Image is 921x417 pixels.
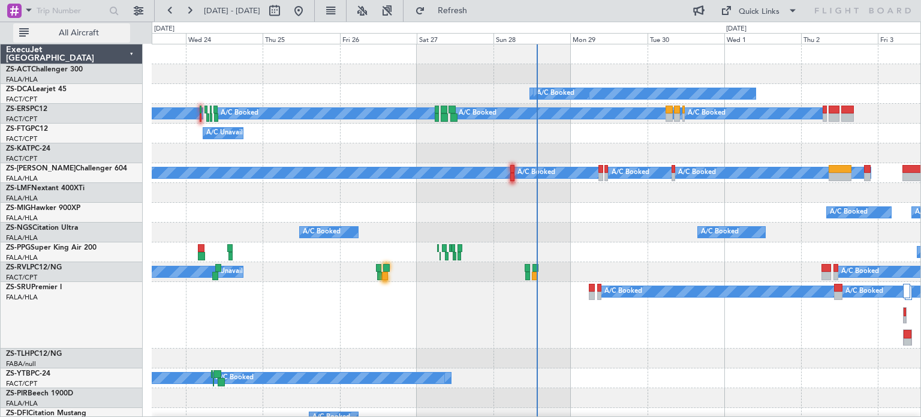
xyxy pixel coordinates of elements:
a: FACT/CPT [6,134,37,143]
div: A/C Booked [845,283,883,301]
a: ZS-ERSPC12 [6,106,47,113]
span: ZS-ERS [6,106,30,113]
a: ZS-KATPC-24 [6,145,50,152]
div: Fri 26 [340,33,417,44]
span: ZS-DFI [6,410,28,417]
a: FALA/HLA [6,75,38,84]
div: A/C Booked [459,104,496,122]
div: A/C Booked [216,369,254,387]
span: Refresh [428,7,478,15]
span: All Aircraft [31,29,127,37]
a: FACT/CPT [6,154,37,163]
a: ZS-TLHPC12/NG [6,350,62,358]
a: FACT/CPT [6,115,37,124]
a: FALA/HLA [6,399,38,408]
span: ZS-PPG [6,244,31,251]
a: FACT/CPT [6,95,37,104]
a: ZS-LMFNextant 400XTi [6,185,85,192]
div: Sat 27 [417,33,493,44]
a: FALA/HLA [6,233,38,242]
div: Wed 1 [724,33,801,44]
div: A/C Booked [221,104,258,122]
span: ZS-[PERSON_NAME] [6,165,76,172]
div: Thu 25 [263,33,339,44]
a: ZS-[PERSON_NAME]Challenger 604 [6,165,127,172]
a: ZS-ACTChallenger 300 [6,66,83,73]
a: ZS-NGSCitation Ultra [6,224,78,232]
a: FALA/HLA [6,253,38,262]
span: ZS-DCA [6,86,32,93]
a: ZS-DCALearjet 45 [6,86,67,93]
a: FACT/CPT [6,273,37,282]
a: ZS-PPGSuper King Air 200 [6,244,97,251]
div: A/C Booked [678,164,716,182]
a: ZS-DFICitation Mustang [6,410,86,417]
div: A/C Booked [688,104,726,122]
a: FABA/null [6,359,36,368]
span: ZS-YTB [6,370,31,377]
span: ZS-TLH [6,350,30,358]
div: A/C Unavailable [206,263,256,281]
div: A/C Booked [701,223,739,241]
div: A/C Booked [841,263,879,281]
div: [DATE] [726,24,747,34]
div: A/C Booked [612,164,649,182]
div: Tue 30 [648,33,724,44]
a: ZS-SRUPremier I [6,284,62,291]
a: FALA/HLA [6,214,38,223]
div: A/C Unavailable [206,124,256,142]
div: A/C Booked [537,85,574,103]
span: ZS-SRU [6,284,31,291]
div: A/C Booked [303,223,341,241]
button: Quick Links [715,1,803,20]
a: FACT/CPT [6,379,37,388]
span: ZS-MIG [6,205,31,212]
span: ZS-ACT [6,66,31,73]
div: Sun 28 [493,33,570,44]
div: A/C Booked [517,164,555,182]
a: FALA/HLA [6,194,38,203]
a: FALA/HLA [6,174,38,183]
button: All Aircraft [13,23,130,43]
div: Thu 2 [801,33,878,44]
a: ZS-PIRBeech 1900D [6,390,73,397]
span: ZS-FTG [6,125,31,133]
span: [DATE] - [DATE] [204,5,260,16]
div: A/C Booked [830,203,868,221]
div: Mon 29 [570,33,647,44]
input: Trip Number [37,2,106,20]
a: ZS-YTBPC-24 [6,370,50,377]
div: A/C Booked [604,283,642,301]
a: ZS-FTGPC12 [6,125,48,133]
div: Wed 24 [186,33,263,44]
span: ZS-RVL [6,264,30,271]
a: ZS-MIGHawker 900XP [6,205,80,212]
div: Quick Links [739,6,779,18]
span: ZS-PIR [6,390,28,397]
span: ZS-NGS [6,224,32,232]
a: ZS-RVLPC12/NG [6,264,62,271]
button: Refresh [410,1,481,20]
span: ZS-KAT [6,145,31,152]
div: [DATE] [154,24,174,34]
a: FALA/HLA [6,293,38,302]
span: ZS-LMF [6,185,31,192]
